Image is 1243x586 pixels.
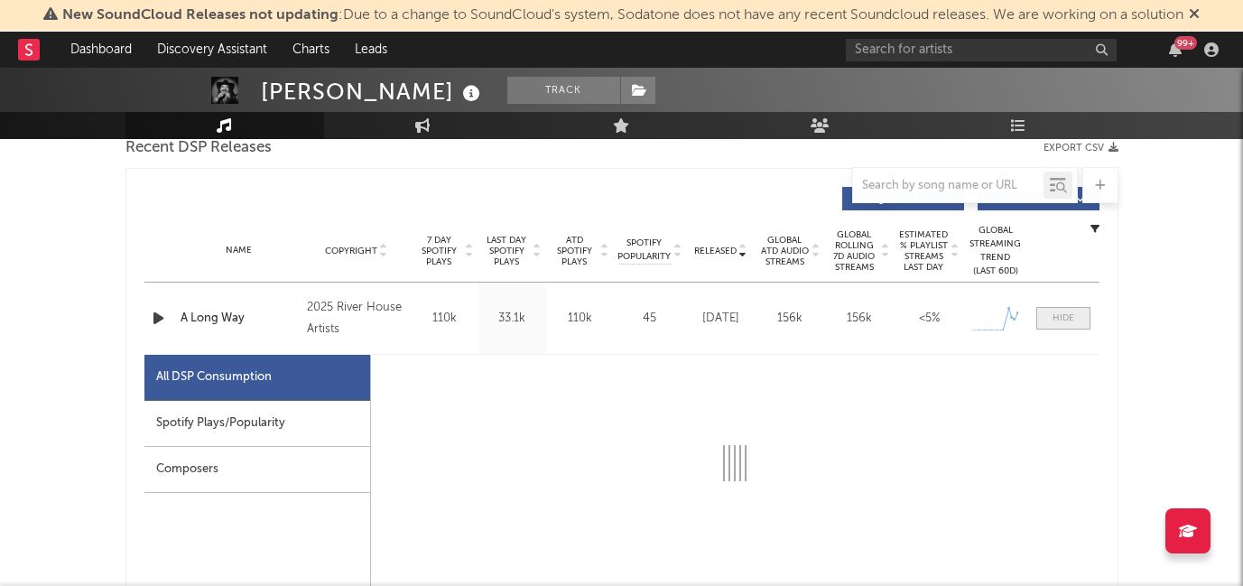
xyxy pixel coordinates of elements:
div: Composers [144,447,370,493]
input: Search by song name or URL [853,179,1044,193]
div: [DATE] [691,310,751,328]
span: Global Rolling 7D Audio Streams [830,229,879,273]
div: 2025 River House Artists [307,297,405,340]
span: Global ATD Audio Streams [760,235,810,267]
button: 99+ [1169,42,1182,57]
span: New SoundCloud Releases not updating [62,8,339,23]
button: Track [507,77,620,104]
a: Charts [280,32,342,68]
div: 99 + [1174,36,1197,50]
span: ATD Spotify Plays [551,235,598,267]
span: : Due to a change to SoundCloud's system, Sodatone does not have any recent Soundcloud releases. ... [62,8,1183,23]
div: All DSP Consumption [144,355,370,401]
span: Dismiss [1189,8,1200,23]
div: All DSP Consumption [156,367,272,388]
a: A Long Way [181,310,299,328]
span: 7 Day Spotify Plays [415,235,463,267]
span: Copyright [325,246,377,256]
div: <5% [899,310,960,328]
span: Last Day Spotify Plays [483,235,531,267]
span: Estimated % Playlist Streams Last Day [899,229,949,273]
div: 110k [415,310,474,328]
div: Global Streaming Trend (Last 60D) [969,224,1023,278]
div: 110k [551,310,609,328]
span: Released [694,246,737,256]
div: [PERSON_NAME] [261,77,485,107]
span: Spotify Popularity [617,237,671,264]
a: Leads [342,32,400,68]
span: Recent DSP Releases [125,137,272,159]
div: 33.1k [483,310,542,328]
div: 156k [760,310,821,328]
a: Dashboard [58,32,144,68]
div: Name [181,244,299,257]
a: Discovery Assistant [144,32,280,68]
div: 156k [830,310,890,328]
input: Search for artists [846,39,1117,61]
div: 45 [618,310,682,328]
div: Spotify Plays/Popularity [144,401,370,447]
button: Export CSV [1044,143,1118,153]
